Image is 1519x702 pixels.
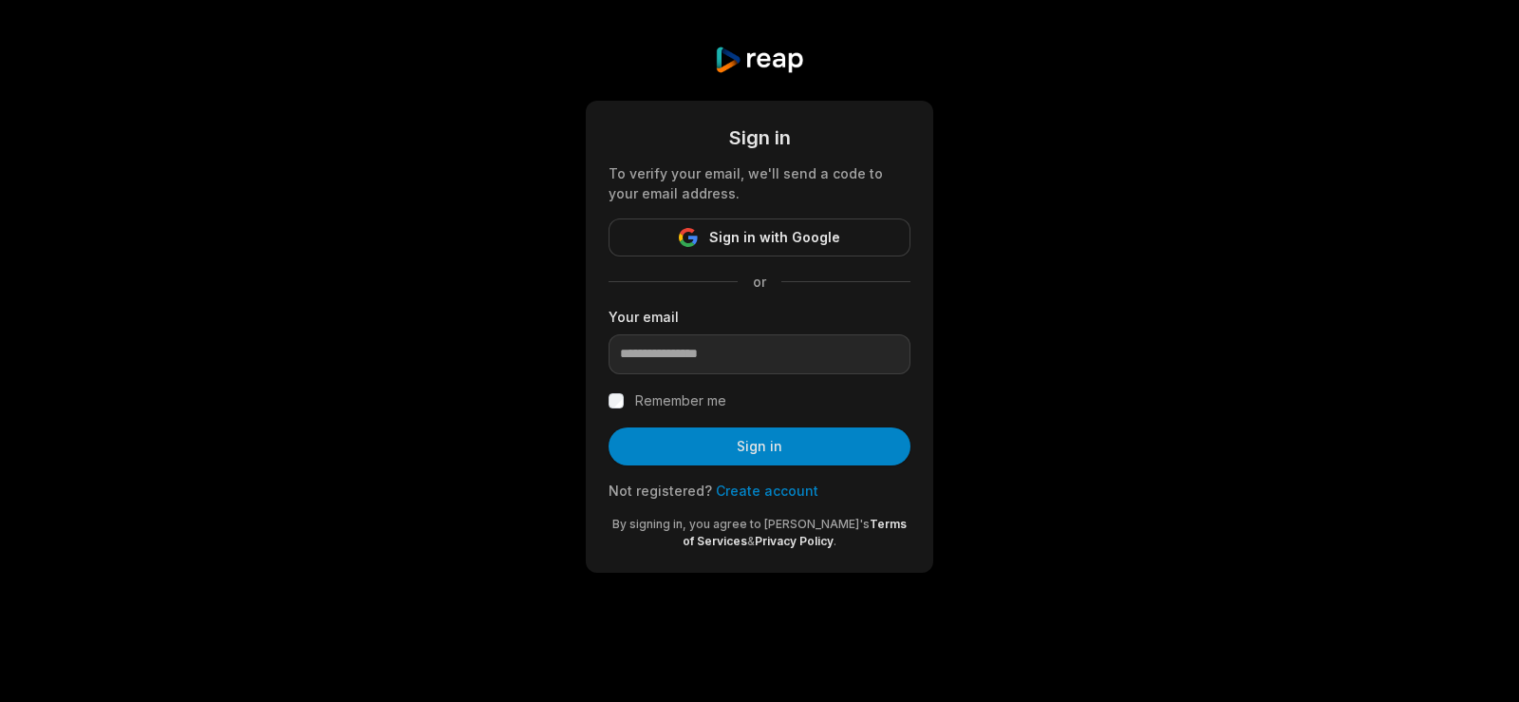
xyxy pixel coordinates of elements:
[609,307,910,327] label: Your email
[609,123,910,152] div: Sign in
[714,46,804,74] img: reap
[716,483,818,499] a: Create account
[747,534,755,548] span: &
[609,427,910,465] button: Sign in
[738,272,781,292] span: or
[609,163,910,203] div: To verify your email, we'll send a code to your email address.
[609,218,910,256] button: Sign in with Google
[709,226,840,249] span: Sign in with Google
[635,389,726,412] label: Remember me
[683,517,907,548] a: Terms of Services
[612,517,870,531] span: By signing in, you agree to [PERSON_NAME]'s
[834,534,836,548] span: .
[609,483,712,499] span: Not registered?
[755,534,834,548] a: Privacy Policy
